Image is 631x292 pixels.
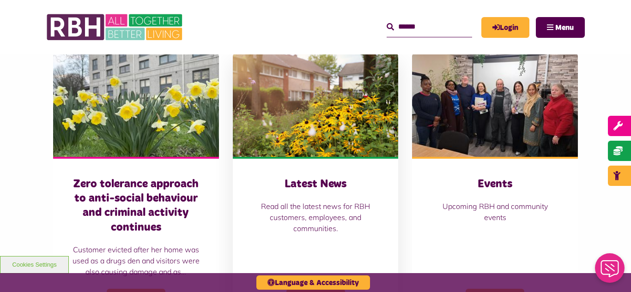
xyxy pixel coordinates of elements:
img: Group photo of customers and colleagues at Spotland Community Centre [412,54,578,157]
p: Customer evicted after her home was used as a drugs den and visitors were also causing damage and... [72,244,200,277]
button: Language & Accessibility [256,275,370,290]
h3: Events [431,177,559,191]
img: RBH [46,9,185,45]
p: Upcoming RBH and community events [431,201,559,223]
iframe: Netcall Web Assistant for live chat [589,250,631,292]
img: SAZ MEDIA RBH HOUSING4 [233,54,399,157]
h3: Latest News [251,177,380,191]
span: Menu [555,24,574,31]
button: Navigation [536,17,585,38]
a: MyRBH [481,17,529,38]
p: Read all the latest news for RBH customers, employees, and communities. [251,201,380,234]
h3: Zero tolerance approach to anti-social behaviour and criminal activity continues [72,177,200,235]
img: Freehold [53,54,219,157]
